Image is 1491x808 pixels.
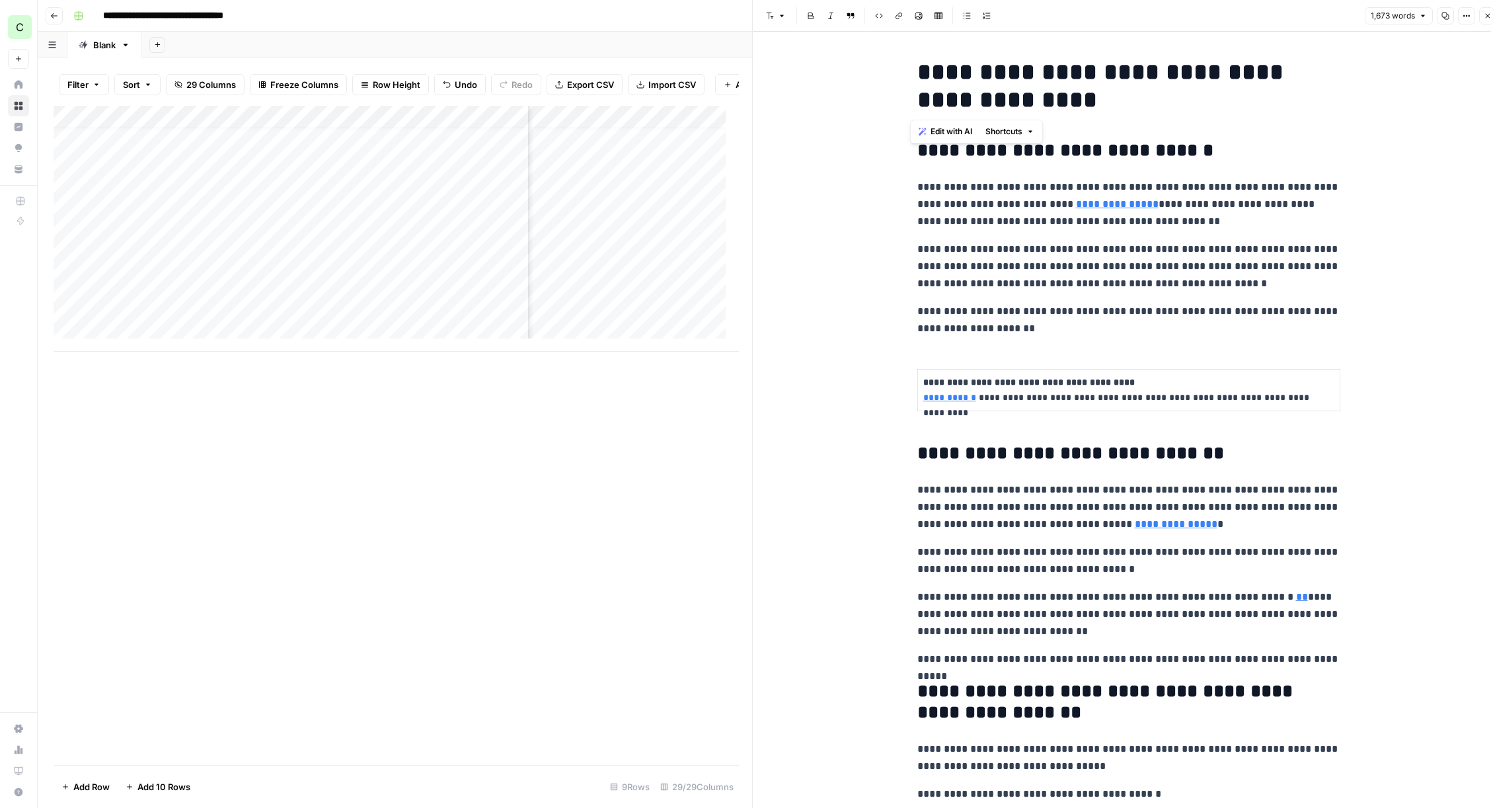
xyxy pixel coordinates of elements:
span: Filter [67,78,89,91]
span: Shortcuts [985,126,1022,138]
span: Export CSV [567,78,614,91]
span: Add Row [73,780,110,793]
span: Freeze Columns [270,78,338,91]
button: 29 Columns [166,74,245,95]
a: Home [8,74,29,95]
span: Import CSV [648,78,696,91]
button: Add 10 Rows [118,776,198,797]
button: Help + Support [8,782,29,803]
div: 9 Rows [605,776,655,797]
button: Undo [434,74,486,95]
span: Undo [455,78,477,91]
button: Filter [59,74,109,95]
button: Add Row [54,776,118,797]
button: Row Height [352,74,429,95]
a: Learning Hub [8,760,29,782]
button: Add Column [715,74,795,95]
a: Settings [8,718,29,739]
span: Add 10 Rows [137,780,190,793]
span: Row Height [373,78,420,91]
span: Redo [512,78,533,91]
button: Shortcuts [980,123,1040,140]
a: Browse [8,95,29,116]
div: Blank [93,38,116,52]
span: Sort [123,78,140,91]
a: Your Data [8,159,29,180]
button: Workspace: Chris's Workspace [8,11,29,44]
span: 29 Columns [186,78,236,91]
span: C [16,19,24,35]
button: 1,673 words [1365,7,1433,24]
span: Add Column [736,78,786,91]
button: Edit with AI [913,123,977,140]
a: Insights [8,116,29,138]
button: Import CSV [628,74,705,95]
button: Export CSV [547,74,623,95]
a: Usage [8,739,29,760]
button: Redo [491,74,541,95]
span: Edit with AI [931,126,972,138]
button: Freeze Columns [250,74,347,95]
div: 29/29 Columns [655,776,739,797]
span: 1,673 words [1371,10,1415,22]
a: Opportunities [8,138,29,159]
a: Blank [67,32,141,58]
button: Sort [114,74,161,95]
